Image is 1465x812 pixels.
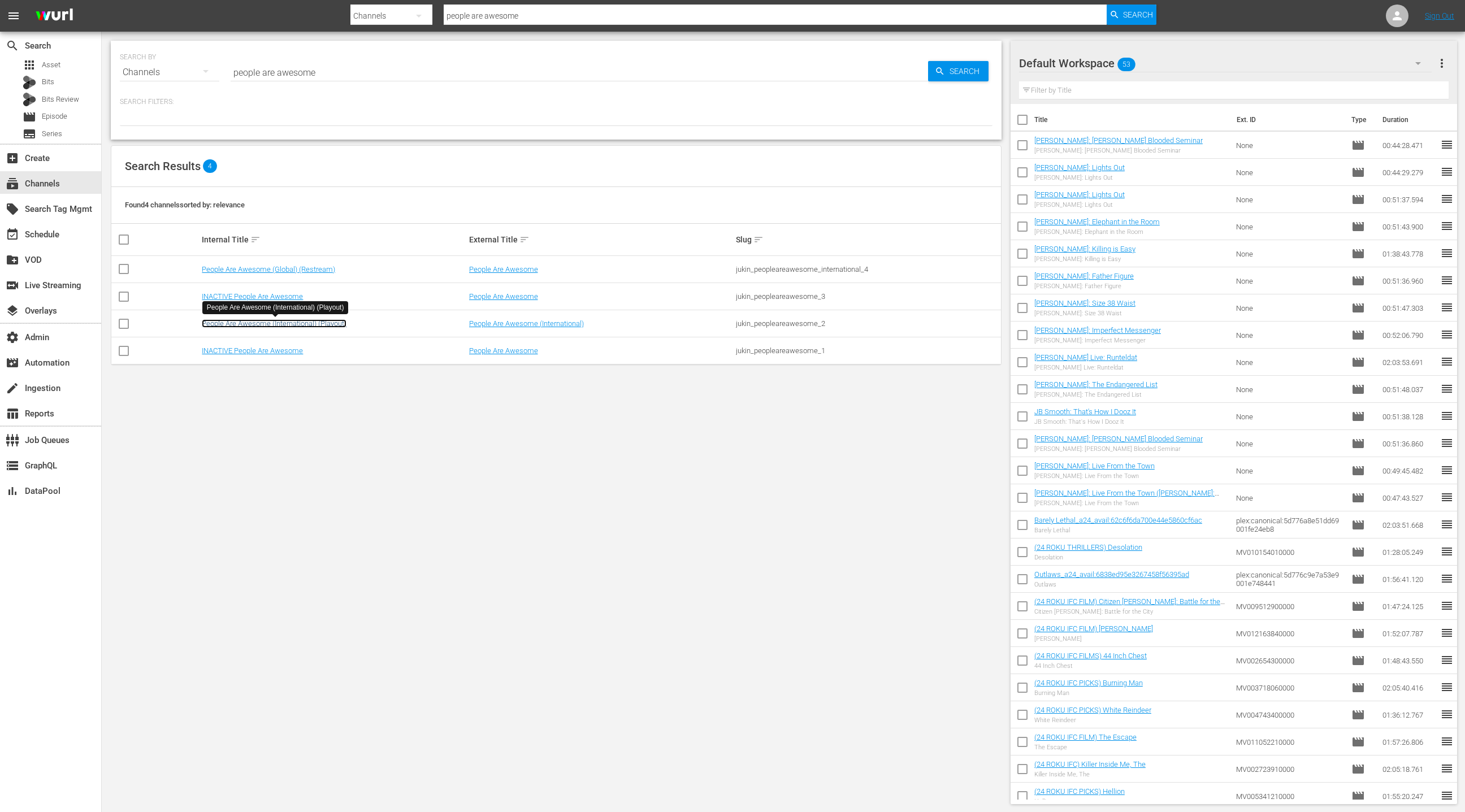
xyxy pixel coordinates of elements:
[1232,267,1347,294] td: None
[23,127,36,141] span: Series
[1034,624,1153,633] a: (24 ROKU IFC FILM) [PERSON_NAME]
[1435,50,1449,77] button: more_vert
[1440,735,1454,748] span: reorder
[1034,218,1160,226] a: [PERSON_NAME]: Elephant in the Room
[1034,500,1227,507] div: [PERSON_NAME]: Live From the Town
[203,159,217,173] span: 4
[1440,165,1454,179] span: reorder
[1034,163,1125,172] a: [PERSON_NAME]: Lights Out
[1378,674,1440,701] td: 02:05:40.416
[1440,707,1454,721] span: reorder
[1034,418,1136,425] div: JB Smooth: That's How I Dooz It
[1351,138,1365,152] span: Episode
[1232,755,1347,783] td: MV002723910000
[6,279,19,292] span: Live Streaming
[1378,701,1440,728] td: 01:36:12.767
[6,407,19,420] span: Reports
[1351,708,1365,722] span: Episode
[945,61,989,81] span: Search
[23,93,36,106] div: Bits Review
[23,58,36,72] span: Asset
[1232,159,1347,186] td: None
[519,235,530,245] span: sort
[1034,299,1135,307] a: [PERSON_NAME]: Size 38 Waist
[1378,186,1440,213] td: 00:51:37.594
[1107,5,1156,25] button: Search
[1034,662,1147,670] div: 44 Inch Chest
[1378,593,1440,620] td: 01:47:24.125
[6,228,19,241] span: Schedule
[42,76,54,88] span: Bits
[42,128,62,140] span: Series
[1034,679,1143,687] a: (24 ROKU IFC PICKS) Burning Man
[1034,581,1189,588] div: Outlaws
[1232,240,1347,267] td: None
[1034,652,1147,660] a: (24 ROKU IFC FILMS) 44 Inch Chest
[23,76,36,89] div: Bits
[1435,57,1449,70] span: more_vert
[1440,192,1454,206] span: reorder
[1034,337,1161,344] div: [PERSON_NAME]: Imperfect Messenger
[6,381,19,395] span: Ingestion
[1034,272,1134,280] a: [PERSON_NAME]: Father Figure
[1378,620,1440,647] td: 01:52:07.787
[1351,735,1365,749] span: Episode
[1378,457,1440,484] td: 00:49:45.482
[6,151,19,165] span: Create
[1034,445,1203,453] div: [PERSON_NAME]: [PERSON_NAME] Blooded Seminar
[1034,326,1161,335] a: [PERSON_NAME]: Imperfect Messenger
[1376,104,1444,136] th: Duration
[1378,566,1440,593] td: 01:56:41.120
[1378,511,1440,539] td: 02:03:51.668
[7,9,20,23] span: menu
[1378,159,1440,186] td: 00:44:29.279
[1034,283,1134,290] div: [PERSON_NAME]: Father Figure
[1351,789,1365,803] span: Episode
[1117,53,1135,76] span: 53
[6,459,19,472] span: GraphQL
[6,331,19,344] span: Admin
[1232,783,1347,810] td: MV005341210000
[27,3,81,29] img: ans4CAIJ8jUAAAAAAAAAAAAAAAAAAAAAAAAgQb4GAAAAAAAAAAAAAAAAAAAAAAAAJMjXAAAAAAAAAAAAAAAAAAAAAAAAgAT5G...
[736,292,999,301] div: jukin_peopleareawesome_3
[202,265,335,273] a: People Are Awesome (Global) (Restream)
[469,346,538,355] a: People Are Awesome
[1351,464,1365,477] span: Episode
[1351,437,1365,450] span: Episode
[1034,608,1227,615] div: Citizen [PERSON_NAME]: Battle for the City
[753,235,764,245] span: sort
[1378,484,1440,511] td: 00:47:43.527
[1378,213,1440,240] td: 00:51:43.900
[1034,706,1151,714] a: (24 ROKU IFC PICKS) White Reindeer
[202,233,465,246] div: Internal Title
[1232,701,1347,728] td: MV004743400000
[1232,566,1347,593] td: plex:canonical:5d776c9e7a53e9001e748441
[1232,593,1347,620] td: MV009512900000
[1034,489,1219,506] a: [PERSON_NAME]: Live From the Town ([PERSON_NAME]: Live From the Town (VARIANT))
[1232,674,1347,701] td: MV003718060000
[1232,376,1347,403] td: None
[42,111,67,122] span: Episode
[1034,245,1135,253] a: [PERSON_NAME]: Killing is Easy
[1123,5,1153,25] span: Search
[250,235,261,245] span: sort
[1351,491,1365,505] span: Episode
[6,304,19,318] span: Overlays
[1034,472,1155,480] div: [PERSON_NAME]: Live From the Town
[207,303,344,312] div: People Are Awesome (International) (Playout)
[1034,462,1155,470] a: [PERSON_NAME]: Live From the Town
[42,59,60,71] span: Asset
[1232,484,1347,511] td: None
[1034,771,1146,778] div: Killer Inside Me, The
[469,319,584,328] a: People Are Awesome (International)
[1034,228,1160,236] div: [PERSON_NAME]: Elephant in the Room
[1232,349,1347,376] td: None
[1034,104,1230,136] th: Title
[1034,744,1137,751] div: The Escape
[1232,430,1347,457] td: None
[1232,620,1347,647] td: MV012163840000
[1230,104,1345,136] th: Ext. ID
[1440,138,1454,151] span: reorder
[1440,518,1454,531] span: reorder
[125,159,201,173] span: Search Results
